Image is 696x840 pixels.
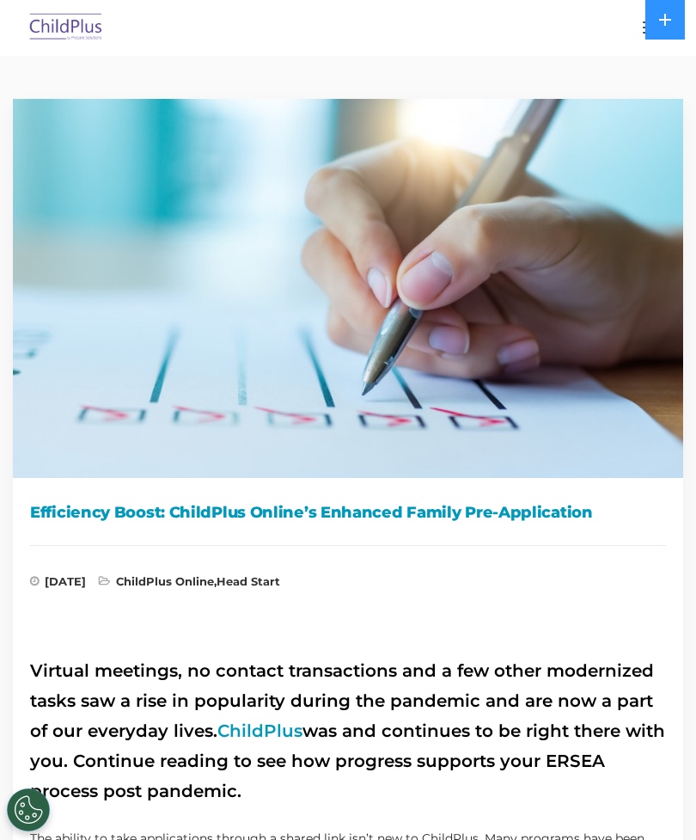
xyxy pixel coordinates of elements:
[30,576,86,593] span: [DATE]
[99,576,280,593] span: ,
[26,8,107,48] img: ChildPlus by Procare Solutions
[7,788,50,831] button: Cookies Settings
[30,656,666,806] h2: Virtual meetings, no contact transactions and a few other modernized tasks saw a rise in populari...
[116,574,214,588] a: ChildPlus Online
[30,500,666,525] h1: Efficiency Boost: ChildPlus Online’s Enhanced Family Pre-Application
[217,574,280,588] a: Head Start
[217,720,302,741] a: ChildPlus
